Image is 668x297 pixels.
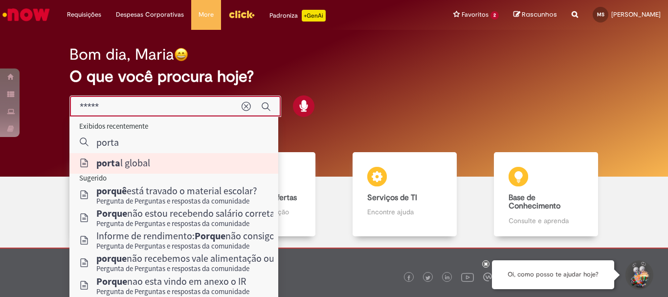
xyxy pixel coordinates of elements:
p: Encontre ajuda [367,207,442,217]
button: Iniciar Conversa de Suporte [624,260,653,290]
p: Consulte e aprenda [509,216,583,226]
a: Tirar dúvidas Tirar dúvidas com Lupi Assist e Gen Ai [51,152,193,237]
div: Padroniza [269,10,326,22]
span: 2 [490,11,499,20]
span: Favoritos [462,10,489,20]
b: Serviços de TI [367,193,417,203]
span: MS [597,11,604,18]
a: Serviços de TI Encontre ajuda [334,152,475,237]
img: logo_footer_workplace.png [483,273,492,281]
img: logo_footer_linkedin.png [445,275,450,281]
h2: O que você procura hoje? [69,68,599,85]
p: +GenAi [302,10,326,22]
a: Base de Conhecimento Consulte e aprenda [475,152,617,237]
div: Oi, como posso te ajudar hoje? [492,260,614,289]
h2: Bom dia, Maria [69,46,174,63]
b: Base de Conhecimento [509,193,560,211]
img: logo_footer_youtube.png [461,271,474,283]
img: ServiceNow [1,5,51,24]
img: happy-face.png [174,47,188,62]
span: Requisições [67,10,101,20]
a: Rascunhos [513,10,557,20]
span: [PERSON_NAME] [611,10,661,19]
span: Rascunhos [522,10,557,19]
img: click_logo_yellow_360x200.png [228,7,255,22]
img: logo_footer_facebook.png [406,275,411,280]
span: Despesas Corporativas [116,10,184,20]
img: logo_footer_twitter.png [425,275,430,280]
span: More [199,10,214,20]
